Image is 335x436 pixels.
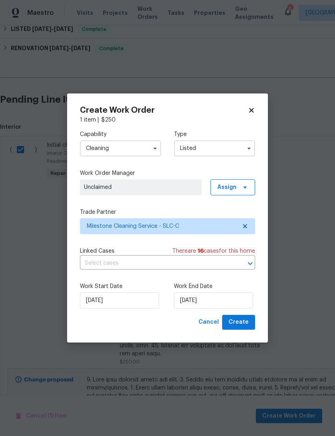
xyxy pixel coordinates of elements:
span: Cancel [198,317,219,327]
label: Work Order Manager [80,169,255,177]
div: 1 item | [80,116,255,124]
label: Work Start Date [80,282,161,290]
input: M/D/YYYY [80,292,159,308]
label: Type [174,130,255,138]
label: Trade Partner [80,208,255,216]
button: Create [222,315,255,330]
button: Cancel [195,315,222,330]
h2: Create Work Order [80,106,248,114]
span: Linked Cases [80,247,114,255]
input: M/D/YYYY [174,292,253,308]
input: Select... [80,140,161,156]
input: Select cases [80,257,233,270]
input: Select... [174,140,255,156]
span: Create [229,317,249,327]
label: Capability [80,130,161,138]
span: $ 250 [101,117,116,123]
